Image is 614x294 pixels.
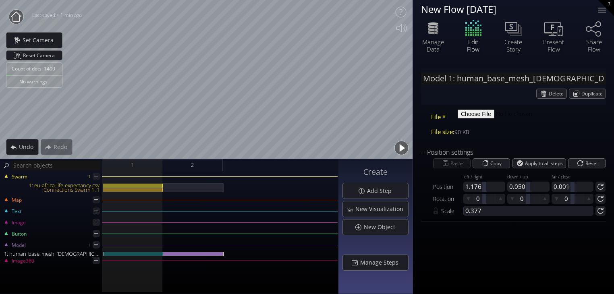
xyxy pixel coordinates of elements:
[490,159,504,168] span: Copy
[463,174,505,180] div: left / right
[360,259,403,267] span: Manage Steps
[11,242,26,249] span: Model
[11,208,21,215] span: Text
[88,240,91,250] div: 1
[539,38,568,53] div: Present Flow
[433,194,463,204] div: Rotation
[22,36,58,44] span: Set Camera
[131,160,134,170] span: 1
[454,127,469,137] div: 90 KB
[441,206,463,216] div: Scale
[580,38,608,53] div: Share Flow
[433,182,463,192] div: Position
[525,159,566,168] span: Apply to all steps
[6,139,39,155] div: Undo action
[507,174,549,180] div: down / up
[367,187,396,195] span: Add Step
[342,168,409,176] h3: Create
[11,197,22,204] span: Map
[363,223,400,231] span: New Object
[552,174,593,180] div: far / close
[23,51,58,60] span: Reset Camera
[11,230,27,238] span: Button
[421,4,588,14] div: New Flow [DATE]
[11,160,101,170] input: Search objects
[1,188,103,192] div: Connections Swarm 1: 1
[19,143,38,151] span: Undo
[11,173,27,180] span: Swarm
[585,159,600,168] span: Reset
[88,172,91,182] div: 1
[1,252,103,256] div: 1: human_base_mesh_[DEMOGRAPHIC_DATA]
[433,206,441,216] div: Lock values together
[581,89,606,98] span: Duplicate
[419,38,447,53] div: Manage Data
[431,127,454,137] span: File size:
[499,38,527,53] div: Create Story
[1,183,103,188] div: 1: eu-africa-life-expectancy.csv
[431,112,446,122] span: File *
[355,205,408,213] span: New Visualization
[11,219,26,226] span: Image
[549,89,566,98] span: Delete
[11,257,34,265] span: Image360
[191,160,194,170] span: 2
[421,147,596,157] div: Position settings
